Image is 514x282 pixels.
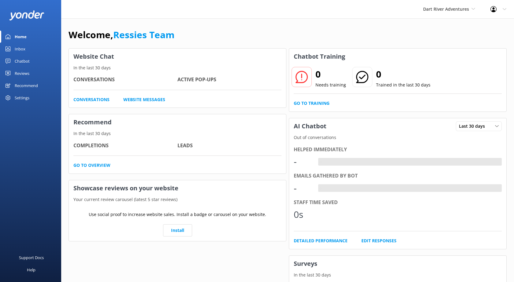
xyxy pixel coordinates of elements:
[459,123,489,130] span: Last 30 days
[294,181,312,196] div: -
[361,237,397,244] a: Edit Responses
[318,184,323,192] div: -
[289,256,506,272] h3: Surveys
[89,211,266,218] p: Use social proof to increase website sales. Install a badge or carousel on your website.
[289,272,506,278] p: In the last 30 days
[113,28,174,41] a: Ressies Team
[27,264,35,276] div: Help
[15,43,25,55] div: Inbox
[69,114,286,130] h3: Recommend
[19,251,44,264] div: Support Docs
[318,158,323,166] div: -
[294,146,502,154] div: Helped immediately
[69,196,286,203] p: Your current review carousel (latest 5 star reviews)
[69,27,174,42] h1: Welcome,
[9,10,44,20] img: yonder-white-logo.png
[294,154,312,169] div: -
[123,96,165,103] a: Website Messages
[69,180,286,196] h3: Showcase reviews on your website
[15,79,38,92] div: Recommend
[15,92,29,104] div: Settings
[163,224,192,236] a: Install
[15,55,30,67] div: Chatbot
[294,172,502,180] div: Emails gathered by bot
[315,67,346,82] h2: 0
[289,134,506,141] p: Out of conversations
[289,118,331,134] h3: AI Chatbot
[73,96,110,103] a: Conversations
[376,82,430,88] p: Trained in the last 30 days
[15,67,29,79] div: Reviews
[177,142,281,150] h4: Leads
[177,76,281,84] h4: Active Pop-ups
[73,162,110,169] a: Go to overview
[69,64,286,71] p: In the last 30 days
[69,130,286,137] p: In the last 30 days
[73,142,177,150] h4: Completions
[15,31,27,43] div: Home
[294,199,502,207] div: Staff time saved
[315,82,346,88] p: Needs training
[376,67,430,82] h2: 0
[423,6,469,12] span: Dart River Adventures
[69,49,286,64] h3: Website Chat
[294,100,330,107] a: Go to Training
[294,237,348,244] a: Detailed Performance
[289,49,350,64] h3: Chatbot Training
[73,76,177,84] h4: Conversations
[294,207,312,222] div: 0s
